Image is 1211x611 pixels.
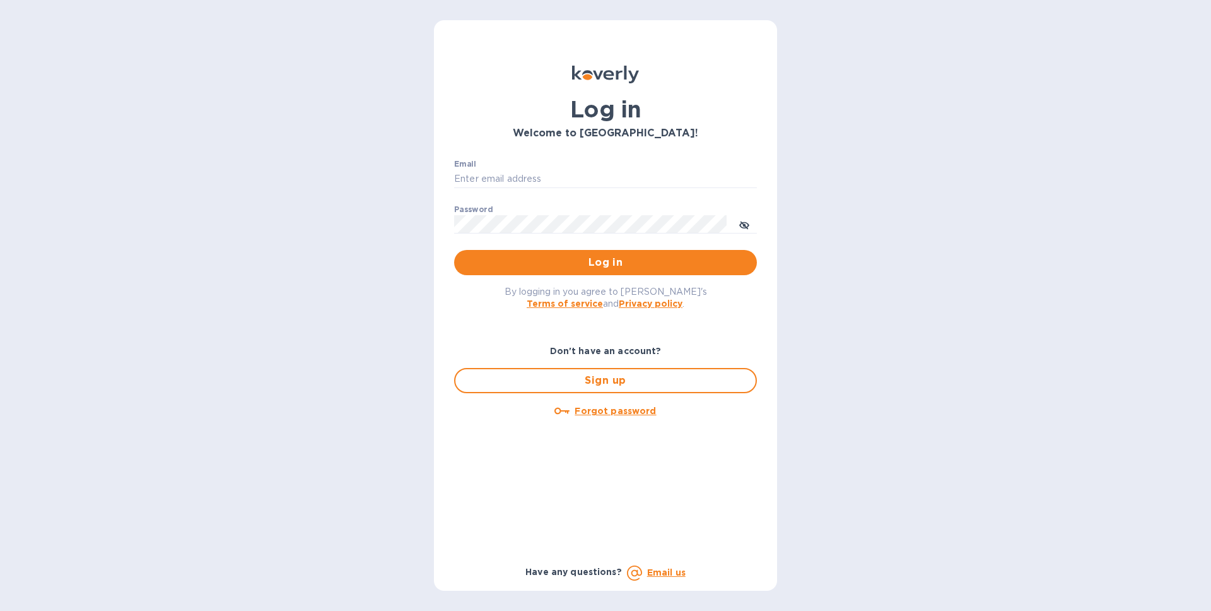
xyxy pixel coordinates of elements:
a: Privacy policy [619,299,682,309]
u: Forgot password [575,406,656,416]
span: Log in [464,255,747,270]
img: Koverly [572,66,639,83]
label: Email [454,160,476,168]
label: Password [454,206,493,213]
b: Have any questions? [525,567,622,577]
h1: Log in [454,96,757,122]
a: Email us [647,567,686,578]
b: Don't have an account? [550,346,662,356]
span: Sign up [465,373,746,388]
span: By logging in you agree to [PERSON_NAME]'s and . [505,287,707,309]
a: Terms of service [527,299,603,309]
h3: Welcome to [GEOGRAPHIC_DATA]! [454,128,757,139]
button: toggle password visibility [732,211,757,237]
button: Log in [454,250,757,275]
input: Enter email address [454,170,757,189]
button: Sign up [454,368,757,393]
